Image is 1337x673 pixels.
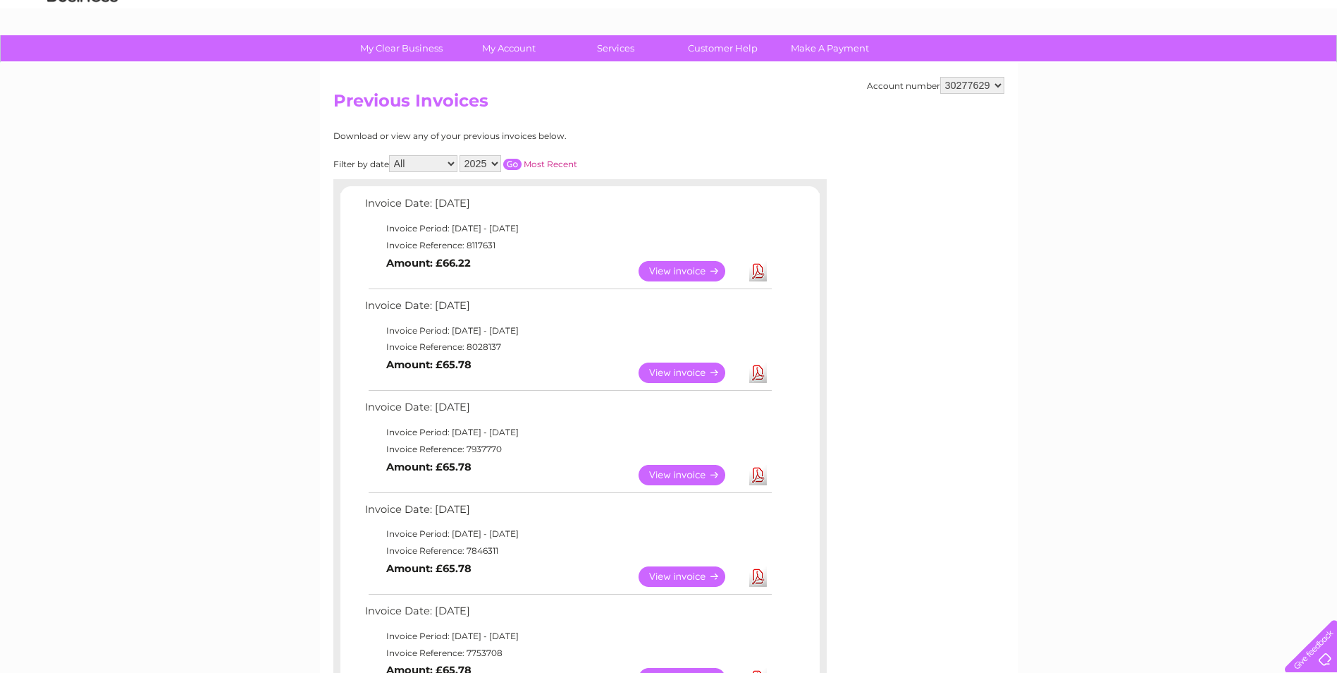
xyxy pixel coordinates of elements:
[386,358,472,371] b: Amount: £65.78
[867,77,1004,94] div: Account number
[362,398,774,424] td: Invoice Date: [DATE]
[362,542,774,559] td: Invoice Reference: 7846311
[639,566,742,587] a: View
[386,562,472,575] b: Amount: £65.78
[450,35,567,61] a: My Account
[362,194,774,220] td: Invoice Date: [DATE]
[1089,60,1116,71] a: Water
[47,37,118,80] img: logo.png
[749,261,767,281] a: Download
[772,35,888,61] a: Make A Payment
[1290,60,1324,71] a: Log out
[749,566,767,587] a: Download
[749,465,767,485] a: Download
[1124,60,1155,71] a: Energy
[333,131,703,141] div: Download or view any of your previous invoices below.
[639,465,742,485] a: View
[362,424,774,441] td: Invoice Period: [DATE] - [DATE]
[386,257,471,269] b: Amount: £66.22
[362,322,774,339] td: Invoice Period: [DATE] - [DATE]
[362,220,774,237] td: Invoice Period: [DATE] - [DATE]
[524,159,577,169] a: Most Recent
[362,526,774,542] td: Invoice Period: [DATE] - [DATE]
[362,441,774,458] td: Invoice Reference: 7937770
[362,645,774,662] td: Invoice Reference: 7753708
[333,91,1004,118] h2: Previous Invoices
[1243,60,1278,71] a: Contact
[665,35,781,61] a: Customer Help
[362,602,774,628] td: Invoice Date: [DATE]
[336,8,1002,68] div: Clear Business is a trading name of Verastar Limited (registered in [GEOGRAPHIC_DATA] No. 3667643...
[362,339,774,356] td: Invoice Reference: 8028137
[557,35,674,61] a: Services
[343,35,460,61] a: My Clear Business
[749,363,767,383] a: Download
[333,155,703,172] div: Filter by date
[639,261,742,281] a: View
[1214,60,1235,71] a: Blog
[362,237,774,254] td: Invoice Reference: 8117631
[1164,60,1206,71] a: Telecoms
[639,363,742,383] a: View
[362,500,774,526] td: Invoice Date: [DATE]
[362,296,774,322] td: Invoice Date: [DATE]
[362,628,774,645] td: Invoice Period: [DATE] - [DATE]
[386,461,472,473] b: Amount: £65.78
[1071,7,1169,25] a: 0333 014 3131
